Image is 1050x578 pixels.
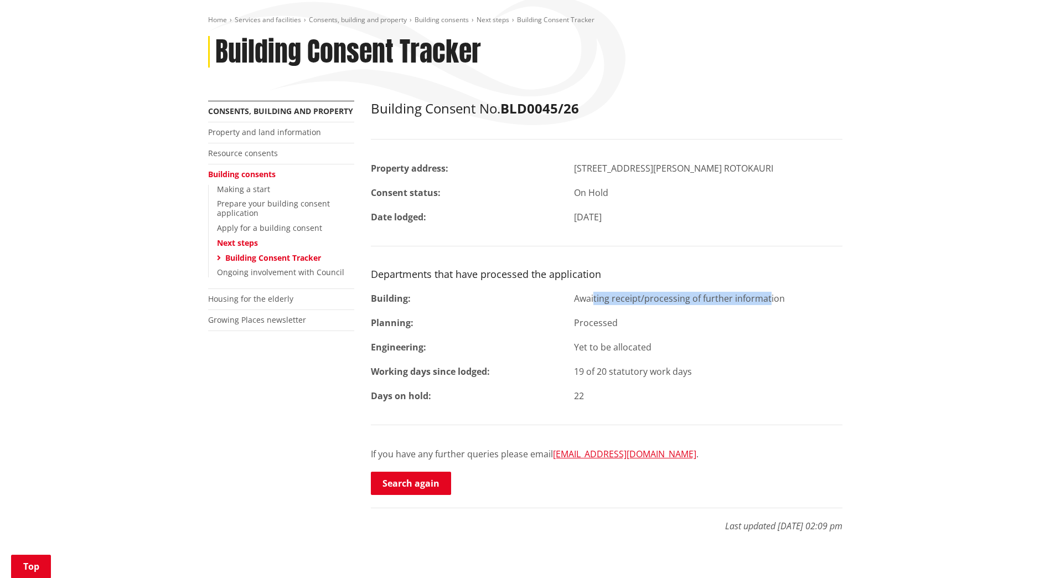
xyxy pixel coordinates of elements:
a: Ongoing involvement with Council [217,267,344,277]
a: [EMAIL_ADDRESS][DOMAIN_NAME] [553,448,696,460]
a: Housing for the elderly [208,293,293,304]
div: Yet to be allocated [566,340,851,354]
a: Growing Places newsletter [208,314,306,325]
strong: Date lodged: [371,211,426,223]
strong: Planning: [371,317,413,329]
h3: Departments that have processed the application [371,269,842,281]
a: Services and facilities [235,15,301,24]
a: Consents, building and property [208,106,353,116]
strong: Days on hold: [371,390,431,402]
a: Building consents [415,15,469,24]
a: Making a start [217,184,270,194]
div: [STREET_ADDRESS][PERSON_NAME] ROTOKAURI [566,162,851,175]
span: Building Consent Tracker [517,15,594,24]
a: Search again [371,472,451,495]
a: Next steps [217,238,258,248]
h1: Building Consent Tracker [215,36,481,68]
h2: Building Consent No. [371,101,842,117]
a: Building consents [208,169,276,179]
p: If you have any further queries please email . [371,447,842,461]
a: Prepare your building consent application [217,198,330,218]
strong: Property address: [371,162,448,174]
a: Property and land information [208,127,321,137]
div: 22 [566,389,851,402]
strong: Engineering: [371,341,426,353]
a: Home [208,15,227,24]
a: Apply for a building consent [217,223,322,233]
strong: Building: [371,292,411,305]
a: Consents, building and property [309,15,407,24]
div: On Hold [566,186,851,199]
strong: BLD0045/26 [500,99,579,117]
div: Processed [566,316,851,329]
iframe: Messenger Launcher [999,531,1039,571]
strong: Consent status: [371,187,441,199]
div: 19 of 20 statutory work days [566,365,851,378]
a: Next steps [477,15,509,24]
div: [DATE] [566,210,851,224]
a: Resource consents [208,148,278,158]
strong: Working days since lodged: [371,365,490,378]
a: Top [11,555,51,578]
div: Awaiting receipt/processing of further information [566,292,851,305]
a: Building Consent Tracker [225,252,321,263]
nav: breadcrumb [208,16,842,25]
p: Last updated [DATE] 02:09 pm [371,508,842,533]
